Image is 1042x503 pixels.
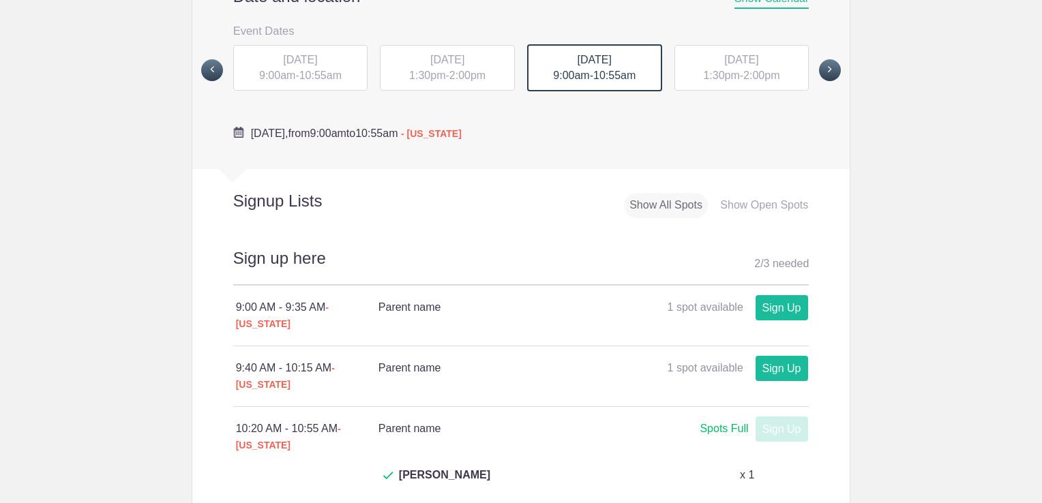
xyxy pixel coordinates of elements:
[310,127,346,139] span: 9:00am
[380,45,515,91] div: -
[624,193,708,218] div: Show All Spots
[236,360,378,393] div: 9:40 AM - 10:15 AM
[259,70,295,81] span: 9:00am
[449,70,486,81] span: 2:00pm
[724,54,758,65] span: [DATE]
[553,70,589,81] span: 9:00am
[740,467,754,483] p: x 1
[236,423,341,451] span: - [US_STATE]
[674,44,810,92] button: [DATE] 1:30pm-2:00pm
[756,295,808,320] a: Sign Up
[399,467,490,500] span: [PERSON_NAME]
[760,258,763,269] span: /
[236,363,335,390] span: - [US_STATE]
[703,70,739,81] span: 1:30pm
[578,54,612,65] span: [DATE]
[668,362,743,374] span: 1 spot available
[378,421,593,437] h4: Parent name
[700,421,748,438] div: Spots Full
[754,254,809,274] div: 2 3 needed
[715,193,814,218] div: Show Open Spots
[192,191,412,211] h2: Signup Lists
[527,44,662,92] div: -
[251,127,462,139] span: from to
[251,127,288,139] span: [DATE],
[233,45,368,91] div: -
[283,54,317,65] span: [DATE]
[236,299,378,332] div: 9:00 AM - 9:35 AM
[236,302,329,329] span: - [US_STATE]
[743,70,779,81] span: 2:00pm
[233,20,809,41] h3: Event Dates
[299,70,342,81] span: 10:55am
[668,301,743,313] span: 1 spot available
[233,44,369,92] button: [DATE] 9:00am-10:55am
[378,360,593,376] h4: Parent name
[233,127,244,138] img: Cal purple
[756,356,808,381] a: Sign Up
[674,45,809,91] div: -
[379,44,516,92] button: [DATE] 1:30pm-2:00pm
[383,472,393,480] img: Check dark green
[409,70,445,81] span: 1:30pm
[526,44,663,93] button: [DATE] 9:00am-10:55am
[236,421,378,453] div: 10:20 AM - 10:55 AM
[593,70,636,81] span: 10:55am
[233,247,809,286] h2: Sign up here
[355,127,398,139] span: 10:55am
[378,299,593,316] h4: Parent name
[430,54,464,65] span: [DATE]
[401,128,462,139] span: - [US_STATE]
